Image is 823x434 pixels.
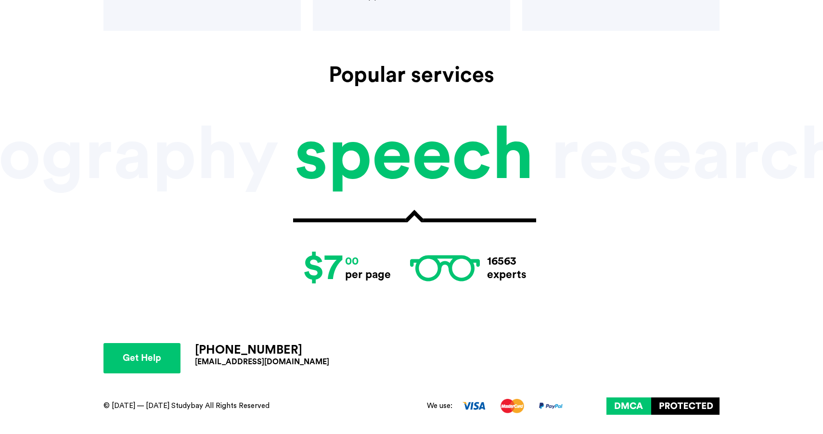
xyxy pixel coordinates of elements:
[410,242,480,295] img: sprite.svg
[195,343,329,357] a: [PHONE_NUMBER]
[427,401,452,411] div: We use:
[345,255,391,268] span: 00
[243,60,580,91] h2: Popular services
[295,113,534,199] div: speech
[487,255,527,281] div: experts
[195,357,329,367] a: [EMAIL_ADDRESS][DOMAIN_NAME]
[103,343,180,373] a: Get Help
[606,397,720,415] img: logo-dmca.png
[487,255,527,268] span: 16563
[103,401,270,411] div: © [DATE] — [DATE] Studybay All Rights Reserved
[303,246,343,290] div: $7
[345,255,391,281] div: per page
